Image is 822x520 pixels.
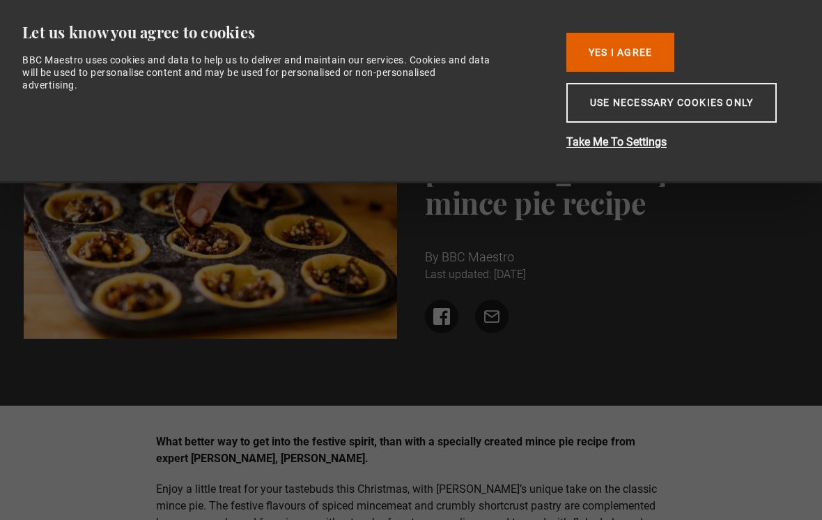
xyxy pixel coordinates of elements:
span: By [425,250,439,264]
div: BBC Maestro uses cookies and data to help us to deliver and maintain our services. Cookies and da... [22,54,493,92]
div: Let us know you agree to cookies [22,22,545,43]
button: Take Me To Settings [566,134,789,151]
button: Use necessary cookies only [566,83,777,123]
time: Last updated: [DATE] [425,268,526,281]
strong: What better way to get into the festive spirit, than with a specially created mince pie recipe fr... [156,435,635,465]
span: BBC Maestro [442,250,514,264]
h1: [PERSON_NAME] exclusive mince pie recipe [425,153,799,220]
button: Yes I Agree [566,33,674,72]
